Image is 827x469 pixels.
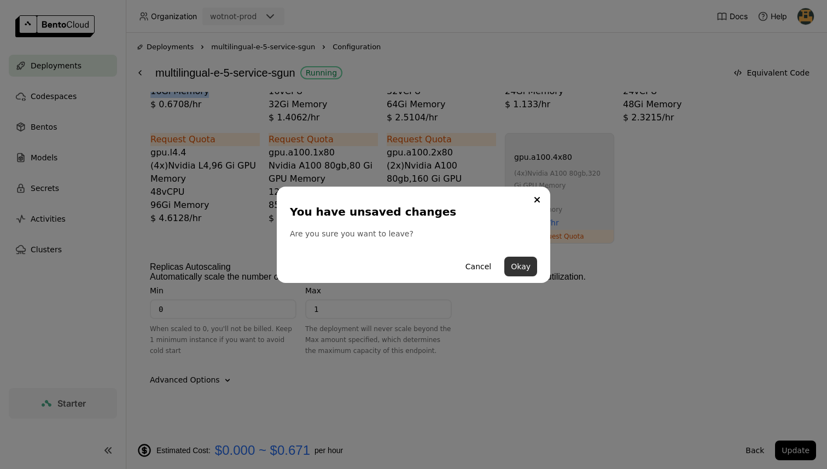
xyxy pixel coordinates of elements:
div: Are you sure you want to leave? [290,228,537,239]
button: Cancel [459,257,498,276]
button: Okay [504,257,537,276]
button: Close [531,193,544,206]
div: dialog [277,187,550,283]
div: You have unsaved changes [290,204,533,219]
